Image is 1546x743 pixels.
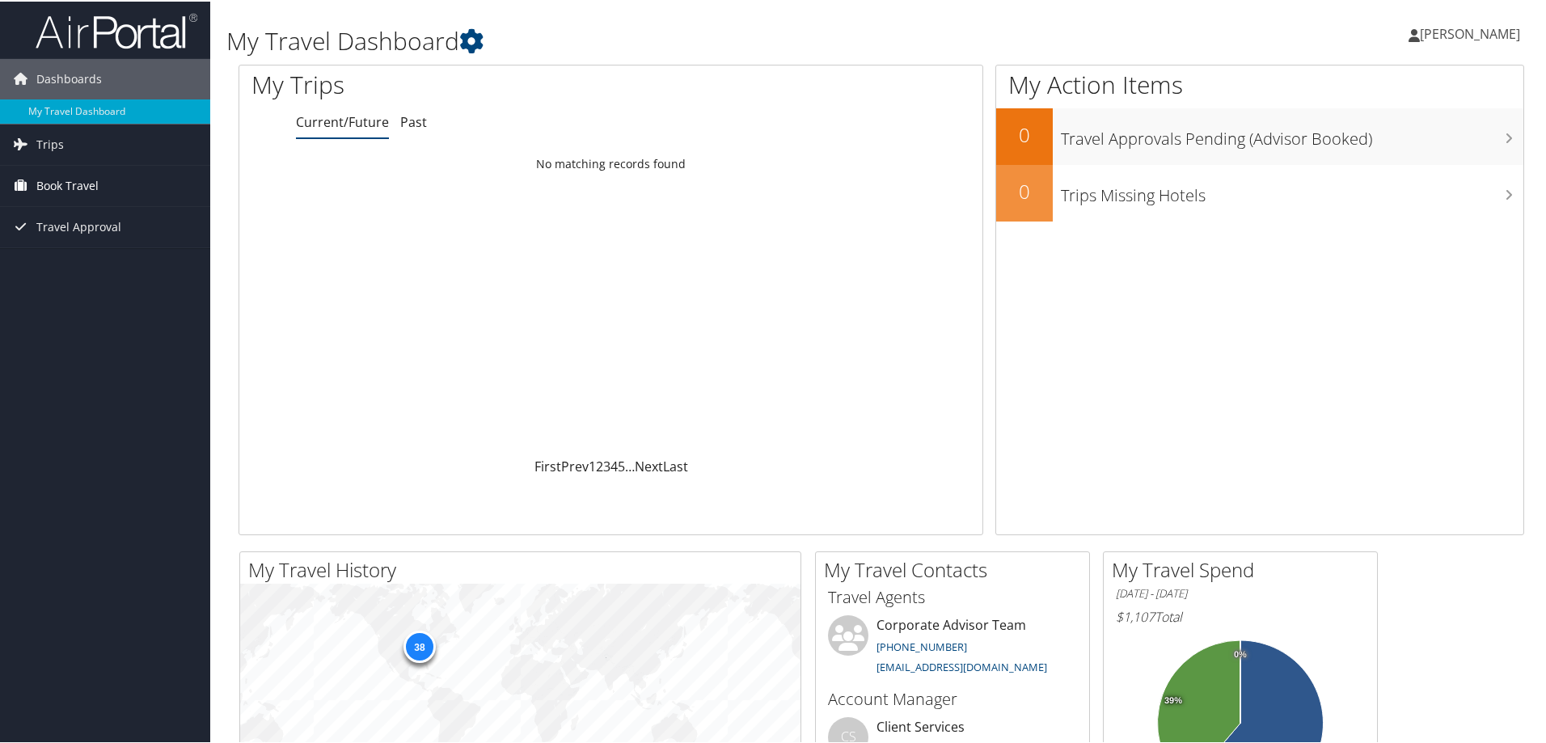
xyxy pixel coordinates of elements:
[296,112,389,129] a: Current/Future
[1112,555,1377,582] h2: My Travel Spend
[403,629,435,661] div: 38
[534,456,561,474] a: First
[1234,648,1247,658] tspan: 0%
[36,11,197,49] img: airportal-logo.png
[36,164,99,205] span: Book Travel
[996,66,1523,100] h1: My Action Items
[876,658,1047,673] a: [EMAIL_ADDRESS][DOMAIN_NAME]
[1061,118,1523,149] h3: Travel Approvals Pending (Advisor Booked)
[635,456,663,474] a: Next
[625,456,635,474] span: …
[1061,175,1523,205] h3: Trips Missing Hotels
[561,456,589,474] a: Prev
[996,120,1053,147] h2: 0
[36,205,121,246] span: Travel Approval
[876,638,967,652] a: [PHONE_NUMBER]
[36,57,102,98] span: Dashboards
[248,555,800,582] h2: My Travel History
[828,585,1077,607] h3: Travel Agents
[1116,585,1365,600] h6: [DATE] - [DATE]
[400,112,427,129] a: Past
[239,148,982,177] td: No matching records found
[618,456,625,474] a: 5
[251,66,661,100] h1: My Trips
[610,456,618,474] a: 4
[226,23,1100,57] h1: My Travel Dashboard
[1164,694,1182,704] tspan: 39%
[1420,23,1520,41] span: [PERSON_NAME]
[36,123,64,163] span: Trips
[1116,606,1155,624] span: $1,107
[663,456,688,474] a: Last
[820,614,1085,680] li: Corporate Advisor Team
[996,107,1523,163] a: 0Travel Approvals Pending (Advisor Booked)
[596,456,603,474] a: 2
[828,686,1077,709] h3: Account Manager
[996,163,1523,220] a: 0Trips Missing Hotels
[996,176,1053,204] h2: 0
[589,456,596,474] a: 1
[1116,606,1365,624] h6: Total
[603,456,610,474] a: 3
[1409,8,1536,57] a: [PERSON_NAME]
[824,555,1089,582] h2: My Travel Contacts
